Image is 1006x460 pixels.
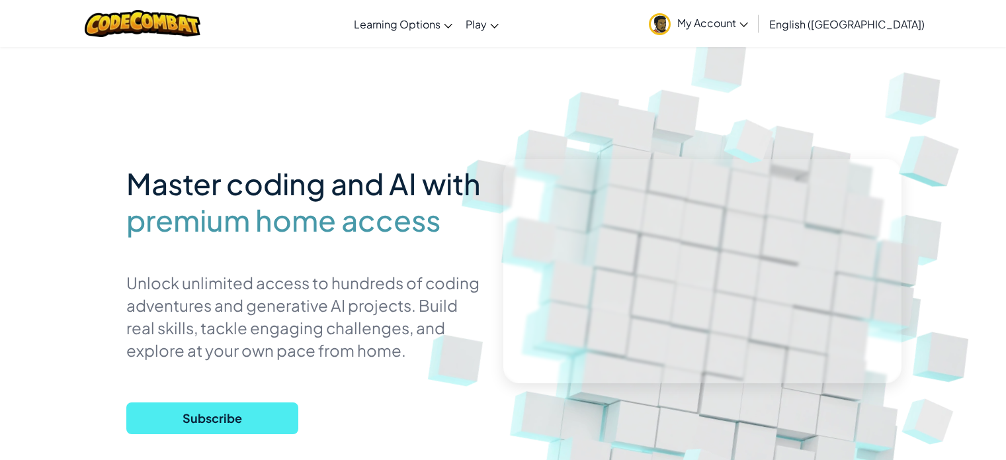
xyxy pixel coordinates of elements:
span: Play [466,17,487,31]
img: CodeCombat logo [85,10,200,37]
a: Learning Options [347,6,459,42]
span: Master coding and AI with [126,165,481,202]
span: My Account [677,16,748,30]
button: Subscribe [126,402,298,434]
span: Learning Options [354,17,440,31]
a: English ([GEOGRAPHIC_DATA]) [763,6,931,42]
a: My Account [642,3,755,44]
p: Unlock unlimited access to hundreds of coding adventures and generative AI projects. Build real s... [126,271,483,361]
img: Overlap cubes [875,99,990,212]
span: English ([GEOGRAPHIC_DATA]) [769,17,925,31]
img: avatar [649,13,671,35]
a: Play [459,6,505,42]
img: Overlap cubes [704,98,797,182]
span: premium home access [126,202,440,238]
